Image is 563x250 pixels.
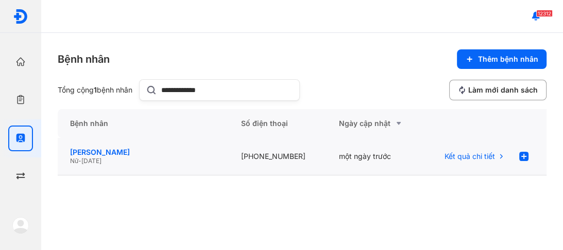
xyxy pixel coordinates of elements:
div: Tổng cộng bệnh nhân [58,85,135,95]
span: Thêm bệnh nhân [478,55,538,64]
div: [PHONE_NUMBER] [229,138,327,175]
div: Số điện thoại [229,109,327,138]
span: 1 [94,85,97,94]
span: Nữ [70,157,78,165]
div: Ngày cập nhật [339,117,412,130]
span: [DATE] [81,157,101,165]
button: Làm mới danh sách [449,80,547,100]
button: Thêm bệnh nhân [457,49,547,69]
div: Bệnh nhân [58,109,229,138]
span: 12312 [536,10,553,17]
span: Kết quả chi tiết [445,152,495,161]
div: một ngày trước [327,138,424,175]
div: [PERSON_NAME] [70,148,216,157]
div: Bệnh nhân [58,52,110,66]
img: logo [13,9,28,24]
img: logo [12,217,29,234]
span: - [78,157,81,165]
span: Làm mới danh sách [468,85,538,95]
